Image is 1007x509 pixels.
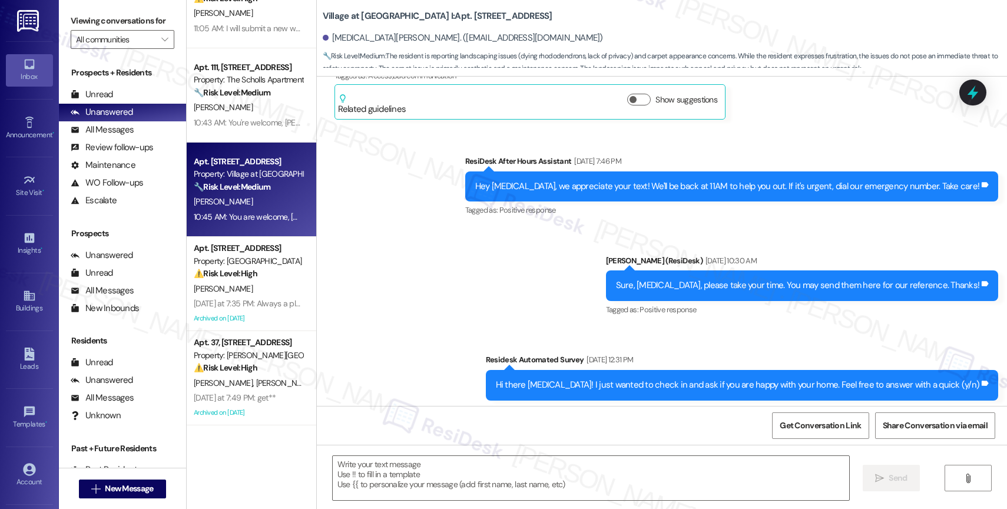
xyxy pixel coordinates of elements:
div: 11:05 AM: I will submit a new work order if need be. Could you confirm whether maintenance has pe... [194,23,599,34]
i:  [161,35,168,44]
span: [PERSON_NAME] [194,196,253,207]
div: [PERSON_NAME] (ResiDesk) [606,254,999,271]
span: Positive response [499,205,556,215]
div: Residesk Automated Survey [486,353,999,370]
div: Unknown [71,409,121,422]
div: New Inbounds [71,302,139,315]
div: Hi there [MEDICAL_DATA]! I just wanted to check in and ask if you are happy with your home. Feel ... [496,379,980,391]
a: Leads [6,344,53,376]
i:  [963,474,972,483]
div: Property: [GEOGRAPHIC_DATA] [194,255,303,267]
strong: ⚠️ Risk Level: High [194,362,257,373]
i:  [875,474,884,483]
div: Tagged as: [486,401,999,418]
a: Inbox [6,54,53,86]
div: Past Residents [71,464,142,476]
div: Unread [71,267,113,279]
div: Unread [71,356,113,369]
div: Review follow-ups [71,141,153,154]
div: Apt. 37, [STREET_ADDRESS] [194,336,303,349]
span: Bad communication [393,71,456,81]
div: Maintenance [71,159,135,171]
div: Property: [PERSON_NAME][GEOGRAPHIC_DATA] [194,349,303,362]
input: All communities [76,30,155,49]
img: ResiDesk Logo [17,10,41,32]
div: Apt. [STREET_ADDRESS] [194,242,303,254]
div: [DATE] 12:31 PM [584,353,633,366]
button: New Message [79,480,166,498]
div: Sure, [MEDICAL_DATA], please take your time. You may send them here for our reference. Thanks! [616,279,980,292]
div: Prospects [59,227,186,240]
div: [DATE] 7:46 PM [571,155,621,167]
a: Site Visit • [6,170,53,202]
span: • [42,187,44,195]
div: Tagged as: [606,301,999,318]
div: All Messages [71,285,134,297]
span: [PERSON_NAME] [194,378,256,388]
div: Past + Future Residents [59,442,186,455]
div: Hey [MEDICAL_DATA], we appreciate your text! We'll be back at 11AM to help you out. If it's urgen... [475,180,979,193]
strong: 🔧 Risk Level: Medium [323,51,385,61]
a: Account [6,460,53,491]
span: [PERSON_NAME] [194,102,253,113]
div: Related guidelines [338,94,406,115]
a: Templates • [6,402,53,434]
a: Insights • [6,228,53,260]
div: All Messages [71,392,134,404]
span: • [45,418,47,427]
label: Show suggestions [655,94,717,106]
div: Unanswered [71,106,133,118]
label: Viewing conversations for [71,12,174,30]
a: Buildings [6,286,53,318]
div: [DATE] at 7:49 PM: get** [194,392,276,403]
div: WO Follow-ups [71,177,143,189]
button: Share Conversation via email [875,412,995,439]
span: Send [889,472,907,484]
div: Archived on [DATE] [193,311,304,326]
span: Quarterly check-in [519,404,578,414]
div: [DATE] at 7:35 PM: Always a pleasure, [PERSON_NAME]! [194,298,383,309]
button: Get Conversation Link [772,412,869,439]
div: Property: The Scholls Apartments [194,74,303,86]
div: Unread [71,88,113,101]
span: New Message [105,482,153,495]
button: Send [863,465,920,491]
div: Residents [59,335,186,347]
span: : The resident is reporting landscaping issues (dying rhododendrons, lack of privacy) and carpet ... [323,50,1007,75]
strong: 🔧 Risk Level: Medium [194,87,270,98]
div: 10:43 AM: You're welcome, [PERSON_NAME]! I'll let you know as soon as I hear back from the team. [194,117,528,128]
div: [MEDICAL_DATA][PERSON_NAME]. ([EMAIL_ADDRESS][DOMAIN_NAME]) [323,32,603,44]
span: [PERSON_NAME] [256,378,314,388]
div: Archived on [DATE] [193,405,304,420]
span: • [41,244,42,253]
span: • [52,129,54,137]
div: Prospects + Residents [59,67,186,79]
div: Tagged as: [465,201,998,219]
div: Unanswered [71,249,133,262]
span: Access , [368,71,392,81]
div: All Messages [71,124,134,136]
span: Share Conversation via email [883,419,988,432]
div: Escalate [71,194,117,207]
span: Get Conversation Link [780,419,861,432]
div: [DATE] 10:30 AM [703,254,757,267]
strong: 🔧 Risk Level: Medium [194,181,270,192]
div: 10:45 AM: You are welcome, [MEDICAL_DATA]! [194,211,352,222]
span: Positive response [640,305,696,315]
div: Unanswered [71,374,133,386]
strong: ⚠️ Risk Level: High [194,268,257,279]
i:  [91,484,100,494]
div: Property: Village at [GEOGRAPHIC_DATA] I [194,168,303,180]
div: Apt. 111, [STREET_ADDRESS] [194,61,303,74]
div: ResiDesk After Hours Assistant [465,155,998,171]
div: Apt. [STREET_ADDRESS] [194,156,303,168]
span: [PERSON_NAME] [194,8,253,18]
b: Village at [GEOGRAPHIC_DATA] I: Apt. [STREET_ADDRESS] [323,10,552,22]
span: [PERSON_NAME] [194,283,253,294]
